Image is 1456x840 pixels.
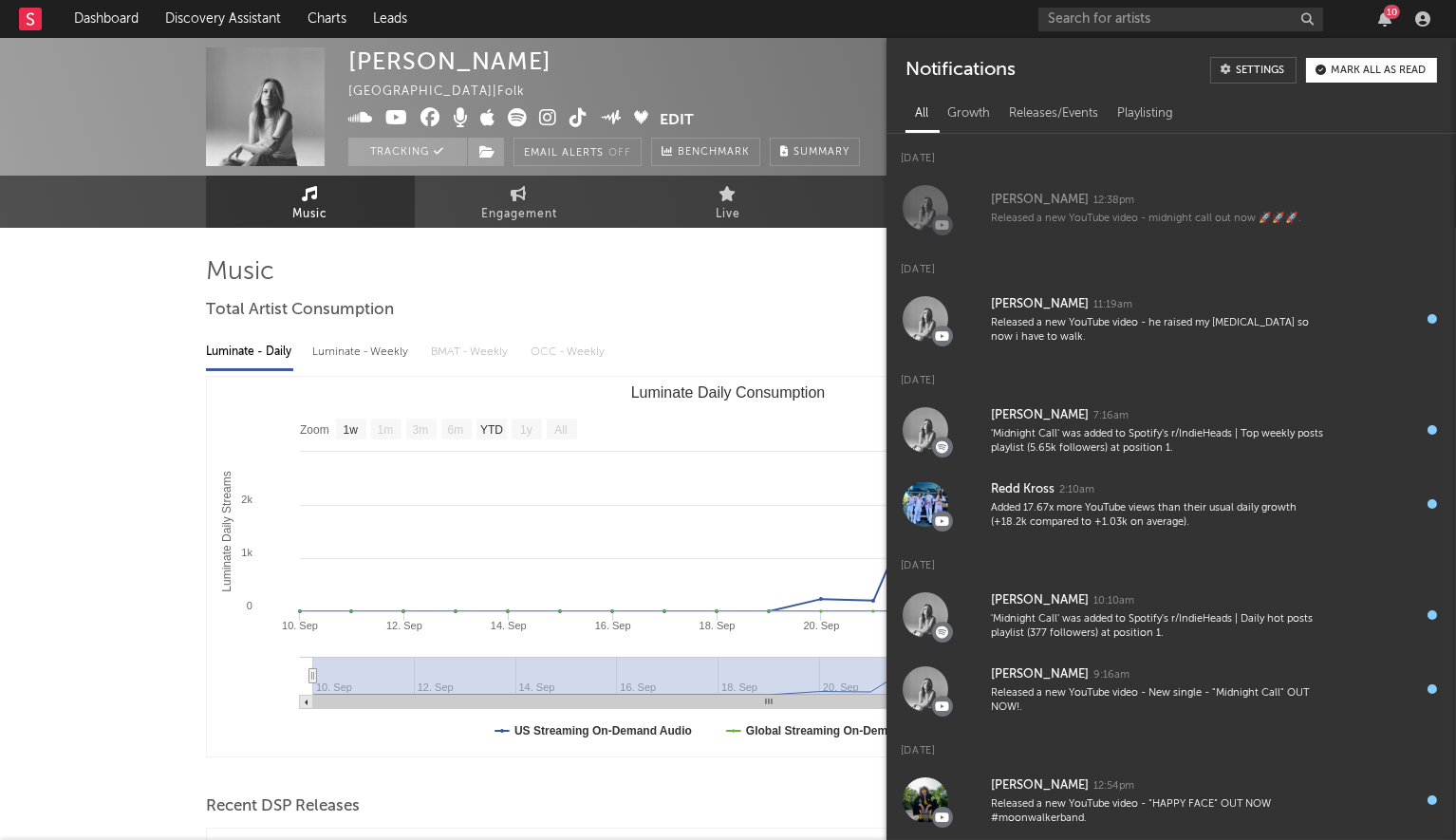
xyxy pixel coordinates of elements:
[220,471,233,591] text: Luminate Daily Streams
[991,775,1089,797] div: [PERSON_NAME]
[1236,65,1284,76] div: Settings
[608,148,631,159] em: Off
[991,316,1325,345] div: Released a new YouTube video - he raised my [MEDICAL_DATA] so now i have to walk.
[716,203,740,226] span: Live
[624,176,832,228] a: Live
[300,424,329,438] text: Zoom
[1331,65,1426,76] div: Mark all as read
[746,724,943,737] text: Global Streaming On-Demand Audio
[661,108,695,132] button: Edit
[595,620,631,631] text: 16. Sep
[887,763,1456,837] a: [PERSON_NAME]12:54pmReleased a new YouTube video - “HAPPY FACE” OUT NOW #moonwalkerband.
[991,478,1055,501] div: Redd Kross
[1093,779,1134,793] div: 12:54pm
[206,176,415,228] a: Music
[991,404,1089,427] div: [PERSON_NAME]
[991,427,1325,457] div: 'Midnight Call' was added to Spotify's r/IndieHeads | Top weekly posts playlist (5.65k followers)...
[386,620,422,631] text: 12. Sep
[448,424,464,438] text: 6m
[887,245,1456,282] div: [DATE]
[887,134,1456,171] div: [DATE]
[1093,409,1129,423] div: 7:16am
[887,171,1456,245] a: [PERSON_NAME]12:38pmReleased a new YouTube video - midnight call out now 🚀🚀🚀.
[991,612,1325,642] div: 'Midnight Call' was added to Spotify's r/IndieHeads | Daily hot posts playlist (377 followers) at...
[887,726,1456,763] div: [DATE]
[1093,194,1134,208] div: 12:38pm
[1378,11,1391,27] button: 10
[282,620,318,631] text: 10. Sep
[207,377,1248,756] svg: Luminate Daily Consumption
[905,98,938,130] div: All
[206,795,360,818] span: Recent DSP Releases
[348,138,467,166] button: Tracking
[651,138,760,166] a: Benchmark
[999,98,1108,130] div: Releases/Events
[1093,668,1129,682] div: 9:16am
[991,797,1325,827] div: Released a new YouTube video - “HAPPY FACE” OUT NOW #moonwalkerband.
[700,620,736,631] text: 18. Sep
[480,424,503,438] text: YTD
[514,724,692,737] text: US Streaming On-Demand Audio
[887,393,1456,467] a: [PERSON_NAME]7:16am'Midnight Call' was added to Spotify's r/IndieHeads | Top weekly posts playlis...
[554,424,567,438] text: All
[938,98,999,130] div: Growth
[348,47,551,75] div: [PERSON_NAME]
[1093,298,1132,312] div: 11:19am
[887,467,1456,541] a: Redd Kross2:10amAdded 17.67x more YouTube views than their usual daily growth (+18.2k compared to...
[378,424,394,438] text: 1m
[1038,8,1323,31] input: Search for artists
[312,336,412,368] div: Luminate - Weekly
[770,138,860,166] button: Summary
[887,282,1456,356] a: [PERSON_NAME]11:19amReleased a new YouTube video - he raised my [MEDICAL_DATA] so now i have to w...
[991,501,1325,531] div: Added 17.67x more YouTube views than their usual daily growth (+18.2k compared to +1.03k on avera...
[1108,98,1183,130] div: Playlisting
[631,384,826,401] text: Luminate Daily Consumption
[344,424,359,438] text: 1w
[1210,57,1297,84] a: Settings
[991,212,1325,226] div: Released a new YouTube video - midnight call out now 🚀🚀🚀.
[991,663,1089,686] div: [PERSON_NAME]
[513,138,642,166] button: Email AlertsOff
[905,57,1015,84] div: Notifications
[206,336,293,368] div: Luminate - Daily
[832,176,1041,228] a: Audience
[293,203,328,226] span: Music
[887,541,1456,578] div: [DATE]
[1306,58,1437,83] button: Mark all as read
[887,578,1456,652] a: [PERSON_NAME]10:10am'Midnight Call' was added to Spotify's r/IndieHeads | Daily hot posts playlis...
[887,652,1456,726] a: [PERSON_NAME]9:16amReleased a new YouTube video - New single - "Midnight Call" OUT NOW!.
[887,356,1456,393] div: [DATE]
[1059,483,1094,497] div: 2:10am
[206,299,394,322] span: Total Artist Consumption
[481,203,557,226] span: Engagement
[793,147,849,158] span: Summary
[678,141,750,164] span: Benchmark
[247,600,252,611] text: 0
[348,81,547,103] div: [GEOGRAPHIC_DATA] | Folk
[241,494,252,505] text: 2k
[1093,594,1134,608] div: 10:10am
[520,424,532,438] text: 1y
[991,589,1089,612] div: [PERSON_NAME]
[803,620,839,631] text: 20. Sep
[1384,5,1400,19] div: 10
[991,293,1089,316] div: [PERSON_NAME]
[491,620,527,631] text: 14. Sep
[241,547,252,558] text: 1k
[991,686,1325,716] div: Released a new YouTube video - New single - "Midnight Call" OUT NOW!.
[991,189,1089,212] div: [PERSON_NAME]
[415,176,624,228] a: Engagement
[413,424,429,438] text: 3m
